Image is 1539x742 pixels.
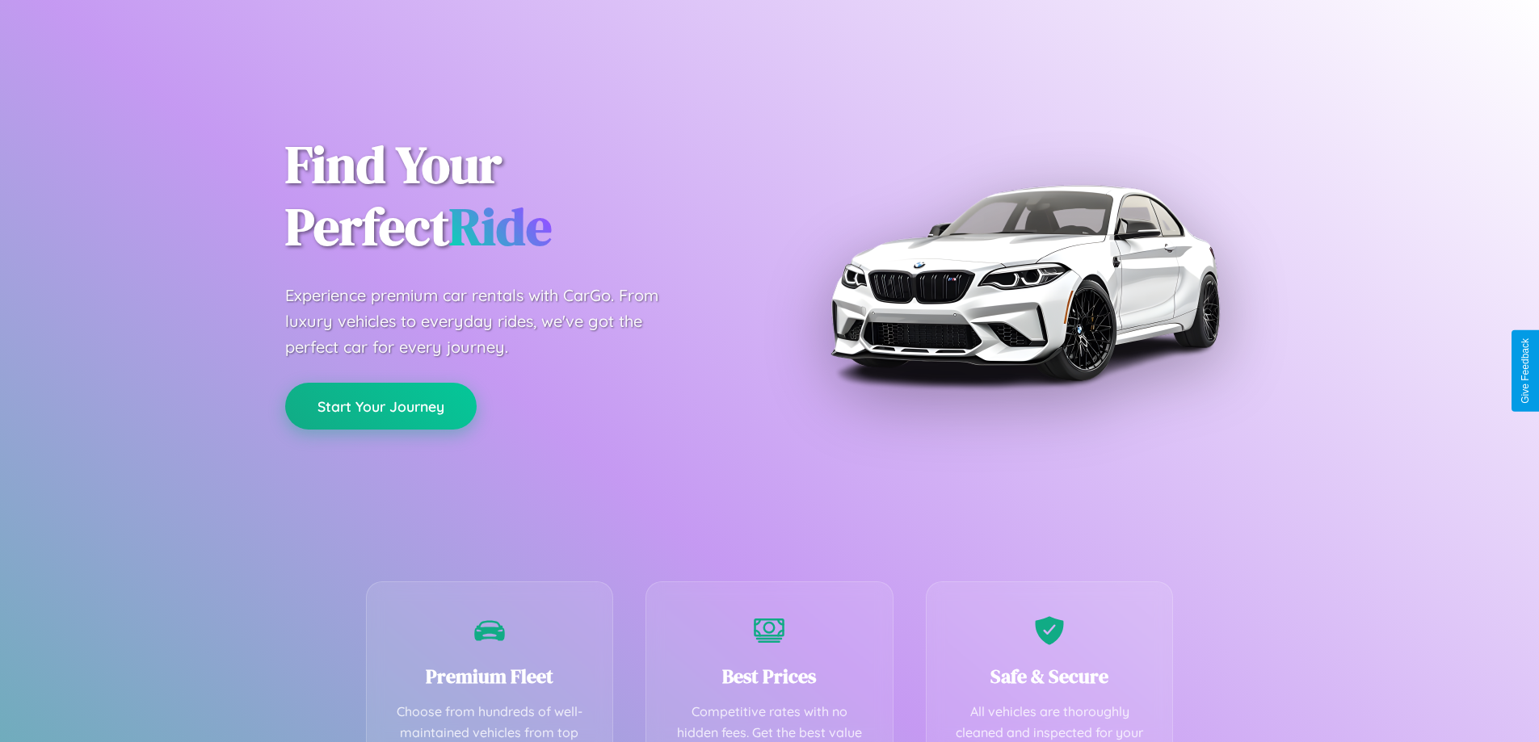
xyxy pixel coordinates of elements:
div: Give Feedback [1520,338,1531,404]
h3: Premium Fleet [391,663,589,690]
h3: Safe & Secure [951,663,1149,690]
img: Premium BMW car rental vehicle [822,81,1226,484]
button: Start Your Journey [285,383,477,430]
span: Ride [449,191,552,262]
p: Experience premium car rentals with CarGo. From luxury vehicles to everyday rides, we've got the ... [285,283,689,360]
h3: Best Prices [671,663,868,690]
h1: Find Your Perfect [285,134,746,258]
